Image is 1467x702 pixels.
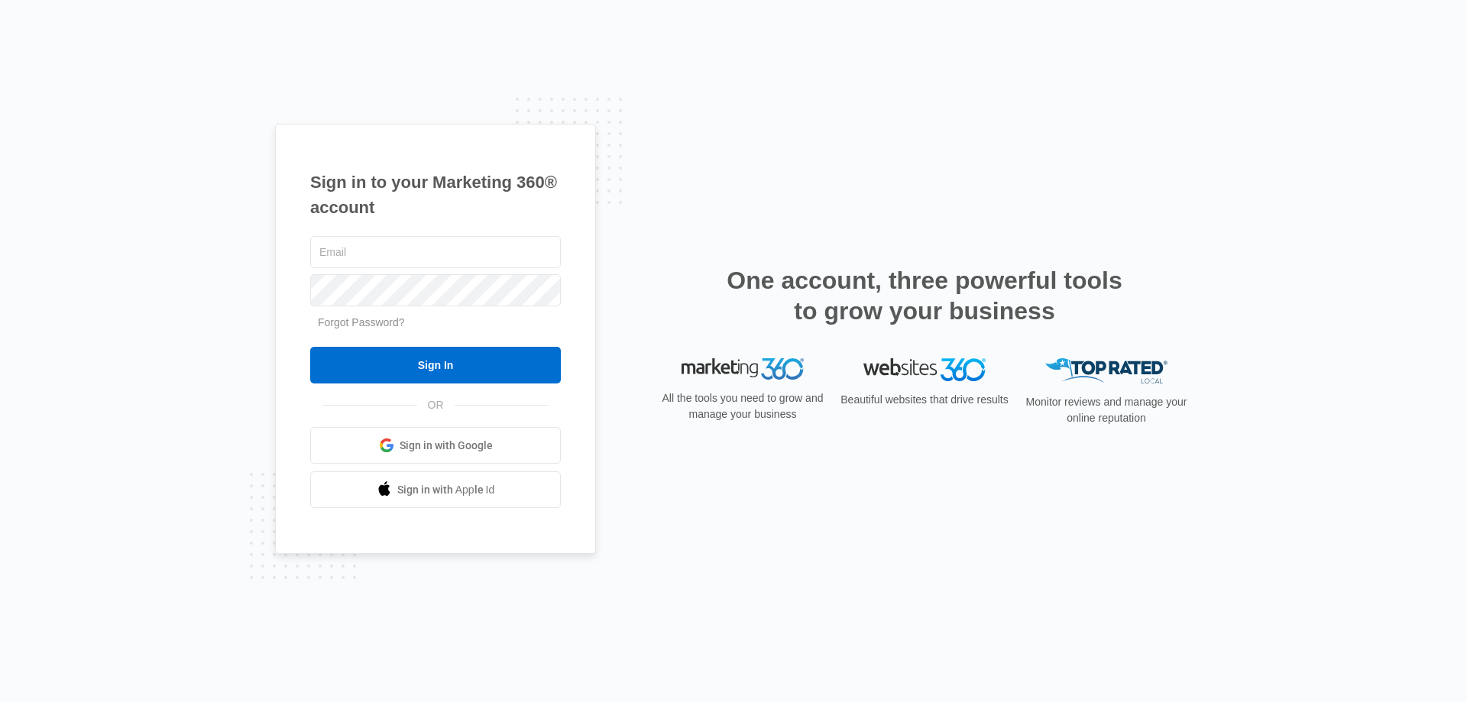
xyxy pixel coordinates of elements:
[839,392,1010,408] p: Beautiful websites that drive results
[682,358,804,380] img: Marketing 360
[310,236,561,268] input: Email
[722,265,1127,326] h2: One account, three powerful tools to grow your business
[318,316,405,328] a: Forgot Password?
[863,358,986,380] img: Websites 360
[1045,358,1167,383] img: Top Rated Local
[417,397,455,413] span: OR
[400,438,493,454] span: Sign in with Google
[1021,394,1192,426] p: Monitor reviews and manage your online reputation
[310,471,561,508] a: Sign in with Apple Id
[310,347,561,383] input: Sign In
[310,170,561,220] h1: Sign in to your Marketing 360® account
[397,482,495,498] span: Sign in with Apple Id
[657,390,828,422] p: All the tools you need to grow and manage your business
[310,427,561,464] a: Sign in with Google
